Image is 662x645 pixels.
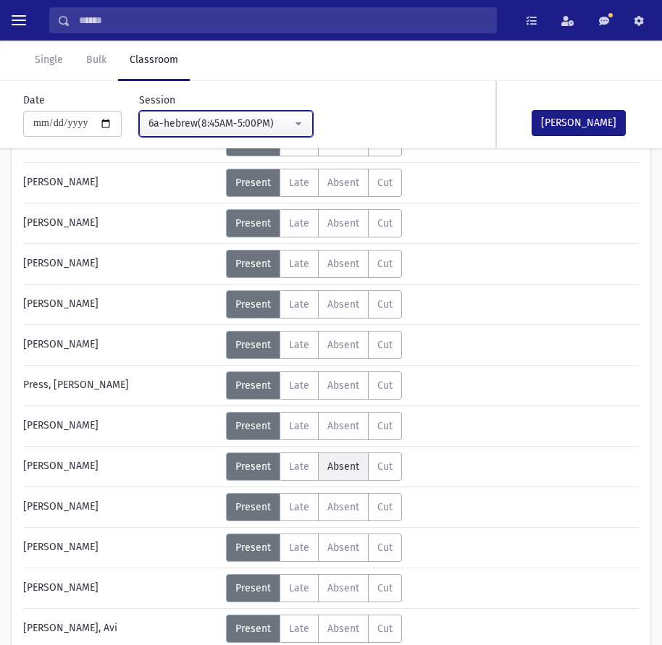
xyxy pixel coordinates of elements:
div: [PERSON_NAME] [16,169,226,197]
span: Late [289,501,309,513]
span: Late [289,258,309,270]
span: Present [235,379,271,392]
span: Cut [377,501,393,513]
span: Present [235,217,271,229]
div: AttTypes [226,615,402,643]
span: Cut [377,217,393,229]
span: Late [289,298,309,311]
div: 6a-hebrew(8:45AM-5:00PM) [148,116,292,131]
div: [PERSON_NAME] [16,331,226,359]
span: Absent [327,177,359,189]
div: AttTypes [226,290,402,319]
span: Cut [377,177,393,189]
span: Absent [327,501,359,513]
span: Late [289,460,309,473]
div: [PERSON_NAME] [16,412,226,440]
span: Late [289,177,309,189]
div: AttTypes [226,331,402,359]
span: Absent [327,582,359,594]
span: Present [235,339,271,351]
div: AttTypes [226,534,402,562]
span: Absent [327,258,359,270]
span: Cut [377,420,393,432]
button: [PERSON_NAME] [532,110,626,136]
div: [PERSON_NAME] [16,452,226,481]
div: AttTypes [226,493,402,521]
span: Cut [377,541,393,554]
span: Absent [327,541,359,554]
span: Absent [327,217,359,229]
span: Present [235,258,271,270]
div: AttTypes [226,574,402,602]
span: Late [289,379,309,392]
span: Present [235,177,271,189]
span: Absent [327,420,359,432]
div: AttTypes [226,371,402,400]
label: Date [23,93,45,108]
div: [PERSON_NAME], Avi [16,615,226,643]
label: Session [139,93,175,108]
div: [PERSON_NAME] [16,209,226,237]
span: Late [289,217,309,229]
span: Present [235,582,271,594]
span: Present [235,298,271,311]
a: Bulk [75,41,118,81]
span: Late [289,582,309,594]
span: Absent [327,460,359,473]
span: Late [289,420,309,432]
span: Absent [327,379,359,392]
span: Late [289,541,309,554]
span: Cut [377,582,393,594]
div: AttTypes [226,452,402,481]
span: Cut [377,298,393,311]
div: [PERSON_NAME] [16,574,226,602]
div: Press, [PERSON_NAME] [16,371,226,400]
div: [PERSON_NAME] [16,534,226,562]
span: Cut [377,258,393,270]
span: Absent [327,339,359,351]
div: [PERSON_NAME] [16,290,226,319]
div: AttTypes [226,250,402,278]
span: Present [235,420,271,432]
div: [PERSON_NAME] [16,250,226,278]
span: Late [289,339,309,351]
div: [PERSON_NAME] [16,493,226,521]
span: Cut [377,460,393,473]
a: Classroom [118,41,190,81]
span: Present [235,460,271,473]
span: Cut [377,379,393,392]
button: 6a-hebrew(8:45AM-5:00PM) [139,111,313,137]
span: Present [235,501,271,513]
div: AttTypes [226,412,402,440]
div: AttTypes [226,209,402,237]
span: Cut [377,339,393,351]
button: toggle menu [6,7,32,33]
span: Absent [327,298,359,311]
input: Search [70,7,496,33]
a: Single [23,41,75,81]
div: AttTypes [226,169,402,197]
span: Present [235,541,271,554]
